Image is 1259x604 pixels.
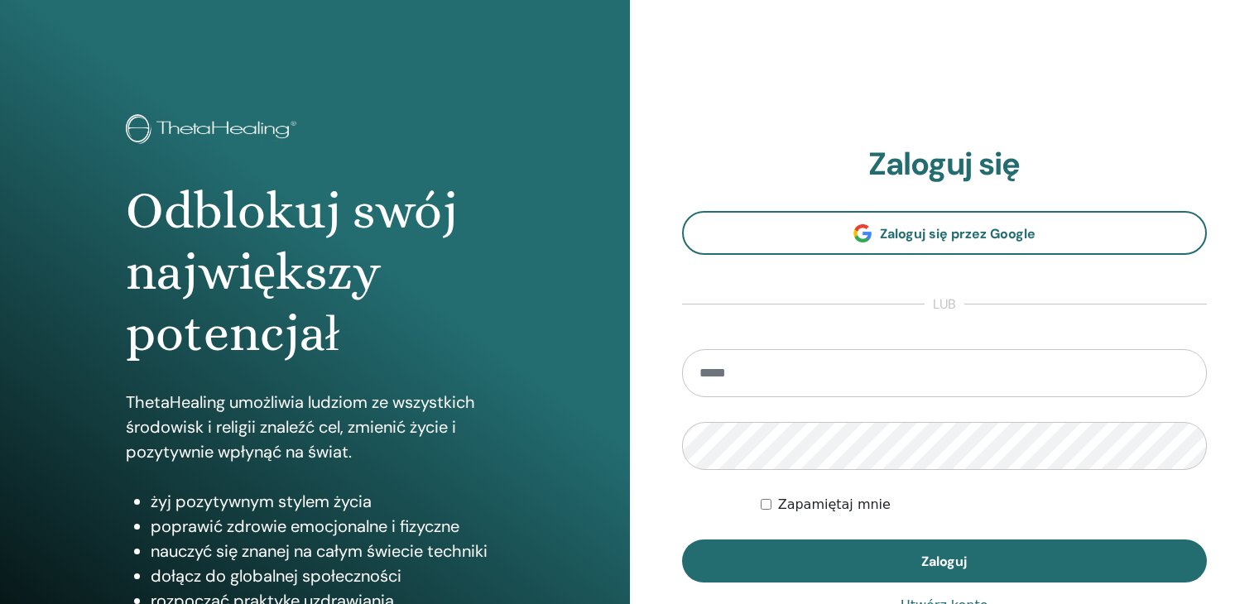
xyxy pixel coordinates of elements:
[151,489,504,514] li: żyj pozytywnym stylem życia
[682,211,1208,255] a: Zaloguj się przez Google
[778,495,891,515] label: Zapamiętaj mnie
[151,539,504,563] li: nauczyć się znanej na całym świecie techniki
[921,553,967,570] span: Zaloguj
[925,295,964,314] span: lub
[761,495,1207,515] div: Keep me authenticated indefinitely or until I manually logout
[126,390,504,464] p: ThetaHealing umożliwia ludziom ze wszystkich środowisk i religii znaleźć cel, zmienić życie i poz...
[126,180,504,365] h1: Odblokuj swój największy potencjał
[682,146,1208,184] h2: Zaloguj się
[682,539,1208,582] button: Zaloguj
[151,514,504,539] li: poprawić zdrowie emocjonalne i fizyczne
[880,225,1036,242] span: Zaloguj się przez Google
[151,563,504,588] li: dołącz do globalnej społeczności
